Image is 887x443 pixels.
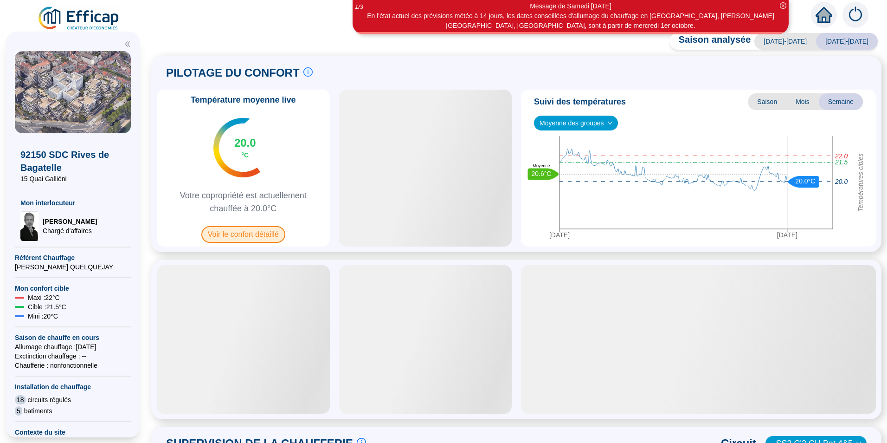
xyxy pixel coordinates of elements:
span: Contexte du site [15,428,131,437]
img: alerts [842,2,868,28]
span: 18 [15,395,26,404]
span: [PERSON_NAME] QUELQUEJAY [15,262,131,272]
span: Mois [786,93,819,110]
span: 15 Quai Galliéni [20,174,125,183]
span: Saison analysée [669,33,751,50]
text: Moyenne [533,163,550,168]
span: 5 [15,406,22,416]
span: double-left [124,41,131,47]
div: En l'état actuel des prévisions météo à 14 jours, les dates conseillées d'allumage du chauffage e... [354,11,787,31]
tspan: 20.0 [835,178,848,185]
span: Référent Chauffage [15,253,131,262]
span: Semaine [819,93,863,110]
span: Allumage chauffage : [DATE] [15,342,131,352]
tspan: [DATE] [549,231,570,239]
img: efficap energie logo [37,6,121,32]
span: Voir le confort détaillé [201,226,285,243]
span: Moyenne des groupes [540,116,612,130]
i: 1 / 3 [355,3,363,10]
span: Installation de chauffage [15,382,131,391]
span: [PERSON_NAME] [43,217,97,226]
span: Mon confort cible [15,284,131,293]
span: home [816,7,832,23]
span: Maxi : 22 °C [28,293,60,302]
span: info-circle [303,67,313,77]
text: 20.6°C [532,170,552,177]
span: Chargé d'affaires [43,226,97,235]
img: Chargé d'affaires [20,211,39,241]
tspan: Températures cibles [857,153,864,212]
span: 92150 SDC Rives de Bagatelle [20,148,125,174]
tspan: 21.5 [835,159,848,166]
span: Température moyenne live [185,93,302,106]
span: Mini : 20 °C [28,312,58,321]
tspan: [DATE] [777,231,797,239]
span: Chaufferie : non fonctionnelle [15,361,131,370]
span: down [607,120,613,126]
div: Message de Samedi [DATE] [354,1,787,11]
span: close-circle [780,2,786,9]
span: Cible : 21.5 °C [28,302,66,312]
span: Saison [748,93,786,110]
span: °C [241,150,249,160]
span: 20.0 [234,136,256,150]
span: circuits régulés [28,395,71,404]
span: Saison de chauffe en cours [15,333,131,342]
span: Suivi des températures [534,95,626,108]
span: [DATE]-[DATE] [754,33,816,50]
span: Exctinction chauffage : -- [15,352,131,361]
span: batiments [24,406,52,416]
span: PILOTAGE DU CONFORT [166,65,300,80]
text: 20.0°C [795,177,815,185]
tspan: 22.0 [835,152,848,160]
span: Mon interlocuteur [20,198,125,208]
img: indicateur températures [213,118,260,177]
span: Votre copropriété est actuellement chauffée à 20.0°C [161,189,326,215]
span: [DATE]-[DATE] [816,33,878,50]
